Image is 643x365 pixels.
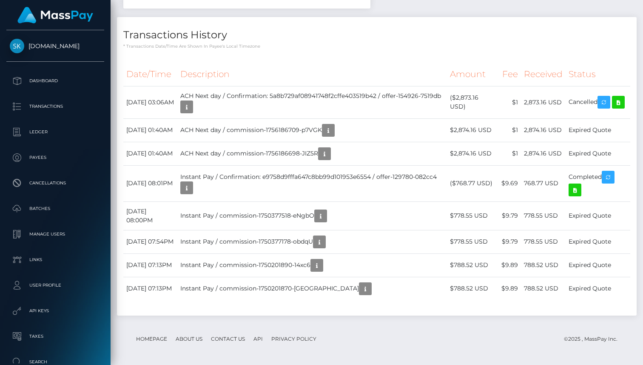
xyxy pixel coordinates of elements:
[10,151,101,164] p: Payees
[10,75,101,87] p: Dashboard
[10,39,24,53] img: Skin.Land
[10,126,101,138] p: Ledger
[10,279,101,292] p: User Profile
[6,42,104,50] span: [DOMAIN_NAME]
[10,330,101,343] p: Taxes
[10,177,101,190] p: Cancellations
[17,7,93,23] img: MassPay Logo
[10,100,101,113] p: Transactions
[10,305,101,317] p: API Keys
[10,202,101,215] p: Batches
[10,253,101,266] p: Links
[10,228,101,241] p: Manage Users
